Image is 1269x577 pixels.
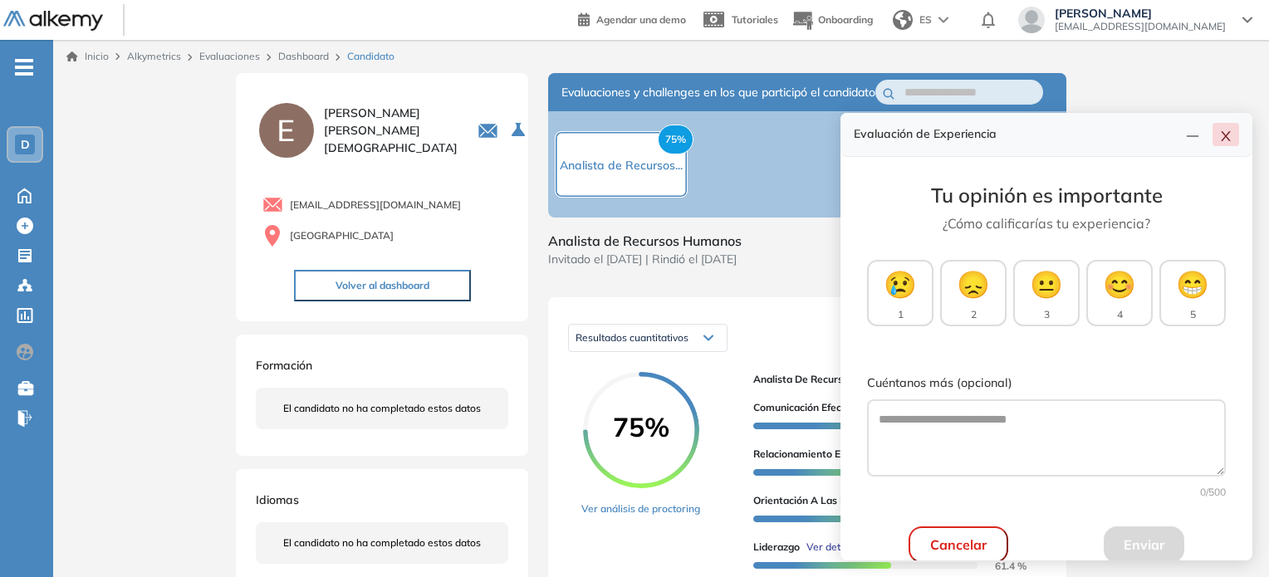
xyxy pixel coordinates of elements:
[1030,264,1063,304] span: 😐
[867,260,933,326] button: 😢1
[1186,130,1199,143] span: line
[957,264,990,304] span: 😞
[1103,264,1136,304] span: 😊
[505,115,535,145] button: Seleccione la evaluación activa
[919,12,932,27] span: ES
[256,492,299,507] span: Idiomas
[324,105,458,157] span: [PERSON_NAME] [PERSON_NAME][DEMOGRAPHIC_DATA]
[1219,130,1232,143] span: close
[1213,123,1239,146] button: close
[1044,307,1050,322] span: 3
[283,401,481,416] span: El candidato no ha completado estos datos
[867,374,1226,393] label: Cuéntanos más (opcional)
[1104,526,1184,563] button: Enviar
[1179,123,1206,146] button: line
[561,84,875,101] span: Evaluaciones y challenges en los que participó el candidato
[1190,307,1196,322] span: 5
[15,66,33,69] i: -
[940,260,1007,326] button: 😞2
[791,2,873,38] button: Onboarding
[854,127,1179,141] h4: Evaluación de Experiencia
[753,372,1033,387] span: Analista de Recursos Humanos
[867,213,1226,233] p: ¿Cómo calificarías tu experiencia?
[548,231,742,251] span: Analista de Recursos Humanos
[3,11,103,32] img: Logo
[583,413,699,440] span: 75%
[1055,20,1226,33] span: [EMAIL_ADDRESS][DOMAIN_NAME]
[1176,264,1209,304] span: 😁
[806,540,862,555] span: Ver detalles
[290,228,394,243] span: [GEOGRAPHIC_DATA]
[596,13,686,26] span: Agendar una demo
[658,125,693,154] span: 75%
[909,526,1008,563] button: Cancelar
[199,50,260,62] a: Evaluaciones
[884,264,917,304] span: 😢
[560,158,683,173] span: Analista de Recursos...
[867,183,1226,208] h3: Tu opinión es importante
[283,535,481,550] span: El candidato no ha completado estos datos
[938,17,948,23] img: arrow
[867,485,1226,500] div: 0 /500
[127,50,181,62] span: Alkymetrics
[893,10,913,30] img: world
[1086,260,1153,326] button: 😊4
[753,447,889,462] span: Relacionamiento Estratégico
[818,13,873,26] span: Onboarding
[753,540,800,555] span: Liderazgo
[278,50,329,62] a: Dashboard
[578,8,686,28] a: Agendar una demo
[975,560,1026,572] span: 61.4 %
[898,307,904,322] span: 1
[66,49,109,64] a: Inicio
[347,49,394,64] span: Candidato
[548,251,742,268] span: Invitado el [DATE] | Rindió el [DATE]
[1055,7,1226,20] span: [PERSON_NAME]
[21,138,30,151] span: D
[732,13,778,26] span: Tutoriales
[290,198,461,213] span: [EMAIL_ADDRESS][DOMAIN_NAME]
[971,307,977,322] span: 2
[753,493,884,508] span: Orientación a las personas
[753,400,860,415] span: Comunicación Efectiva
[800,540,862,555] button: Ver detalles
[1159,260,1226,326] button: 😁5
[256,100,317,161] img: PROFILE_MENU_LOGO_USER
[1117,307,1123,322] span: 4
[256,358,312,373] span: Formación
[1013,260,1080,326] button: 😐3
[576,331,688,344] span: Resultados cuantitativos
[294,270,471,301] button: Volver al dashboard
[581,501,700,516] a: Ver análisis de proctoring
